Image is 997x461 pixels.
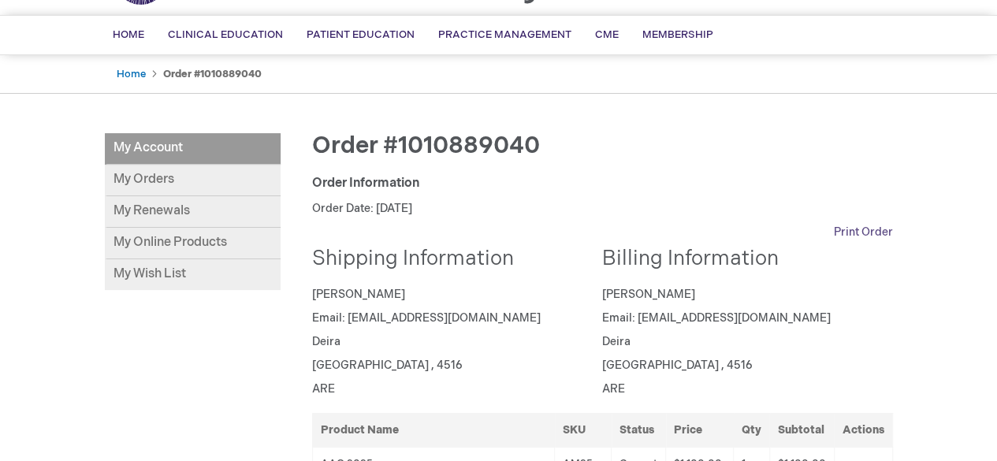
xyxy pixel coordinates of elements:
th: SKU [555,413,612,447]
th: Actions [834,413,892,447]
span: Email: [EMAIL_ADDRESS][DOMAIN_NAME] [312,311,541,325]
p: Order Date: [DATE] [312,201,893,217]
h2: Shipping Information [312,248,591,271]
a: Home [117,68,146,80]
span: Email: [EMAIL_ADDRESS][DOMAIN_NAME] [602,311,831,325]
span: [GEOGRAPHIC_DATA] , 4516 [312,359,463,372]
a: My Online Products [105,228,281,259]
a: My Orders [105,165,281,196]
span: Deira [602,335,631,348]
span: [GEOGRAPHIC_DATA] , 4516 [602,359,753,372]
span: Deira [312,335,340,348]
span: [PERSON_NAME] [312,288,405,301]
strong: Order #1010889040 [163,68,262,80]
th: Product Name [312,413,555,447]
span: CME [595,28,619,41]
th: Qty [733,413,769,447]
span: [PERSON_NAME] [602,288,695,301]
a: My Wish List [105,259,281,290]
span: Patient Education [307,28,415,41]
span: Practice Management [438,28,571,41]
h2: Billing Information [602,248,881,271]
span: Clinical Education [168,28,283,41]
th: Price [666,413,733,447]
span: Membership [642,28,713,41]
th: Subtotal [769,413,834,447]
div: Order Information [312,175,893,193]
span: ARE [312,382,335,396]
th: Status [612,413,666,447]
span: ARE [602,382,625,396]
a: My Renewals [105,196,281,228]
span: Home [113,28,144,41]
span: Order #1010889040 [312,132,540,160]
a: Print Order [834,225,893,240]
